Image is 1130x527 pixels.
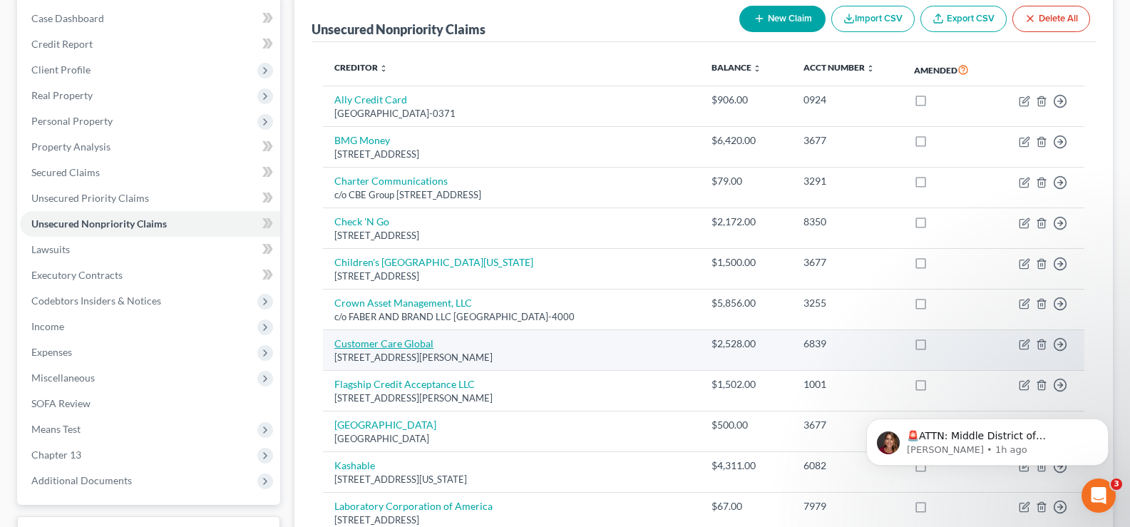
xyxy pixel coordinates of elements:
div: [STREET_ADDRESS] [334,148,689,161]
a: BMG Money [334,134,390,146]
a: Crown Asset Management, LLC [334,297,472,309]
span: 3 [1111,479,1122,490]
span: Secured Claims [31,166,100,178]
span: Lawsuits [31,243,70,255]
a: Kashable [334,459,375,471]
a: Export CSV [920,6,1007,32]
div: [GEOGRAPHIC_DATA]-0371 [334,107,689,121]
button: Import CSV [831,6,915,32]
span: Personal Property [31,115,113,127]
div: [STREET_ADDRESS][US_STATE] [334,473,689,486]
a: Laboratory Corporation of America [334,500,493,512]
a: Acct Number unfold_more [803,62,875,73]
a: Flagship Credit Acceptance LLC [334,378,475,390]
i: unfold_more [379,64,388,73]
span: Executory Contracts [31,269,123,281]
a: Customer Care Global [334,337,433,349]
div: 1001 [803,377,891,392]
th: Amended [903,53,994,86]
div: $4,311.00 [712,459,781,473]
a: Case Dashboard [20,6,280,31]
span: SOFA Review [31,397,91,409]
div: [STREET_ADDRESS] [334,270,689,283]
a: SOFA Review [20,391,280,416]
span: Means Test [31,423,81,435]
div: [STREET_ADDRESS][PERSON_NAME] [334,351,689,364]
iframe: Intercom notifications message [845,389,1130,488]
iframe: Intercom live chat [1082,479,1116,513]
div: [STREET_ADDRESS] [334,229,689,242]
span: Real Property [31,89,93,101]
div: $79.00 [712,174,781,188]
div: 3677 [803,255,891,270]
div: $67.00 [712,499,781,513]
div: 0924 [803,93,891,107]
span: Miscellaneous [31,372,95,384]
a: Check 'N Go [334,215,389,227]
a: Unsecured Priority Claims [20,185,280,211]
div: 6082 [803,459,891,473]
button: New Claim [739,6,826,32]
span: Chapter 13 [31,449,81,461]
div: $2,528.00 [712,337,781,351]
div: 3291 [803,174,891,188]
span: Codebtors Insiders & Notices [31,295,161,307]
div: c/o CBE Group [STREET_ADDRESS] [334,188,689,202]
div: Unsecured Nonpriority Claims [312,21,486,38]
div: $6,420.00 [712,133,781,148]
div: $500.00 [712,418,781,432]
div: $2,172.00 [712,215,781,229]
span: Income [31,320,64,332]
div: 3255 [803,296,891,310]
a: Children's [GEOGRAPHIC_DATA][US_STATE] [334,256,533,268]
div: $5,856.00 [712,296,781,310]
a: Unsecured Nonpriority Claims [20,211,280,237]
a: Charter Communications [334,175,448,187]
span: Credit Report [31,38,93,50]
div: [STREET_ADDRESS][PERSON_NAME] [334,392,689,405]
div: 3677 [803,418,891,432]
a: Ally Credit Card [334,93,407,106]
div: 7979 [803,499,891,513]
span: Expenses [31,346,72,358]
div: $906.00 [712,93,781,107]
i: unfold_more [866,64,875,73]
button: Delete All [1012,6,1090,32]
a: Secured Claims [20,160,280,185]
div: [GEOGRAPHIC_DATA] [334,432,689,446]
a: [GEOGRAPHIC_DATA] [334,419,436,431]
a: Property Analysis [20,134,280,160]
div: 6839 [803,337,891,351]
div: [STREET_ADDRESS] [334,513,689,527]
span: Property Analysis [31,140,111,153]
span: Unsecured Priority Claims [31,192,149,204]
div: c/o FABER AND BRAND LLC [GEOGRAPHIC_DATA]-4000 [334,310,689,324]
span: Case Dashboard [31,12,104,24]
span: Unsecured Nonpriority Claims [31,218,167,230]
i: unfold_more [753,64,761,73]
div: 8350 [803,215,891,229]
a: Lawsuits [20,237,280,262]
a: Creditor unfold_more [334,62,388,73]
span: Client Profile [31,63,91,76]
div: 3677 [803,133,891,148]
div: $1,502.00 [712,377,781,392]
span: Additional Documents [31,474,132,486]
a: Executory Contracts [20,262,280,288]
a: Credit Report [20,31,280,57]
div: $1,500.00 [712,255,781,270]
a: Balance unfold_more [712,62,761,73]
